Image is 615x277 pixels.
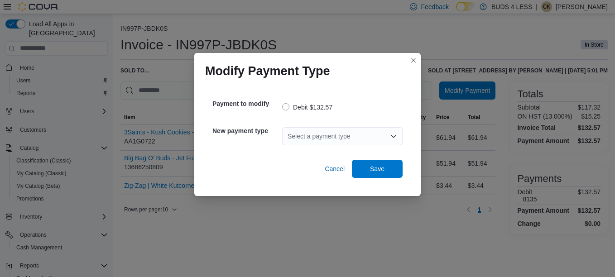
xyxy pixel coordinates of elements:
label: Debit $132.57 [282,102,332,113]
input: Accessible screen reader label [288,131,288,142]
h5: Payment to modify [212,95,280,113]
button: Save [352,160,403,178]
h5: New payment type [212,122,280,140]
button: Closes this modal window [408,55,419,66]
button: Cancel [321,160,348,178]
span: Cancel [325,164,345,173]
span: Save [370,164,384,173]
h1: Modify Payment Type [205,64,330,78]
button: Open list of options [390,133,397,140]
